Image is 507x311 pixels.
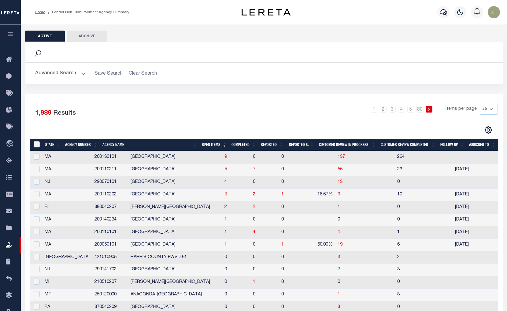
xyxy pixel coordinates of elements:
td: NJ [42,176,92,189]
span: Items per page [446,106,477,113]
a: 3 [338,255,340,259]
td: ANACONDA-[GEOGRAPHIC_DATA] [128,289,222,301]
td: 0 [222,276,250,289]
a: 3 [224,192,227,197]
td: 8 [395,289,453,301]
th: Agency Number: activate to sort column ascending [63,139,100,151]
td: [GEOGRAPHIC_DATA] [128,264,222,276]
td: 290070101 [92,176,128,189]
td: MA [42,214,92,226]
a: 1 [253,280,255,284]
span: 3 [338,305,340,309]
td: [GEOGRAPHIC_DATA] [128,214,222,226]
td: [DATE] [453,189,480,201]
td: MA [42,151,92,164]
a: 1 [224,217,227,222]
th: Follow-up: activate to sort column ascending [438,139,467,151]
td: MA [42,164,92,176]
a: 5 [407,106,414,113]
td: 210510207 [92,276,128,289]
td: 200130101 [92,151,128,164]
td: 380040207 [92,201,128,214]
td: 0 [279,276,305,289]
th: Customer Review In Progress: activate to sort column ascending [316,139,378,151]
span: 19 [338,243,342,247]
td: [DATE] [453,201,480,214]
a: 13 [338,180,342,184]
a: 1 [281,243,284,247]
a: 4 [224,180,227,184]
a: 4 [398,106,405,113]
a: 1 [224,230,227,234]
a: 137 [338,155,345,159]
a: 2 [253,192,255,197]
td: 290141702 [92,264,128,276]
a: 4 [338,230,340,234]
td: [GEOGRAPHIC_DATA] [128,164,222,176]
a: 4 [253,230,255,234]
td: 16.67% [305,189,335,201]
td: [DATE] [453,164,480,176]
a: 3 [389,106,396,113]
td: 200050101 [92,239,128,251]
td: MI [42,276,92,289]
td: 0 [250,214,279,226]
label: Results [53,109,76,118]
span: 2 [253,205,255,209]
td: 0 [250,251,279,264]
td: 2 [395,251,453,264]
a: 1 [281,192,284,197]
a: 5 [224,167,227,172]
th: Assigned To: activate to sort column ascending [467,139,498,151]
a: 80 [416,106,423,113]
a: 1 [338,292,340,297]
i: travel_explore [6,140,16,148]
a: 2 [338,267,340,272]
td: 200110202 [92,189,128,201]
td: 0 [279,201,305,214]
a: 7 [253,167,255,172]
td: HARRIS COUNTY FWSD 61 [128,251,222,264]
td: 0 [395,214,453,226]
td: RI [42,201,92,214]
td: [DATE] [453,239,480,251]
a: 9 [338,192,340,197]
td: [DATE] [453,226,480,239]
th: Customer Review Completed: activate to sort column ascending [378,139,438,151]
img: logo-dark.svg [242,9,291,16]
td: 0 [279,176,305,189]
th: Open Items: activate to sort column ascending [200,139,229,151]
a: 1 [371,106,377,113]
span: 2 [224,205,227,209]
td: 0 [279,289,305,301]
td: 23 [395,164,453,176]
td: [GEOGRAPHIC_DATA] [128,226,222,239]
span: 1,989 [35,110,51,117]
td: [PERSON_NAME][GEOGRAPHIC_DATA] [128,276,222,289]
td: MT [42,289,92,301]
td: 0 [279,164,305,176]
td: 0 [250,151,279,164]
th: MBACode [30,139,43,151]
td: 3 [395,264,453,276]
td: 200110211 [92,164,128,176]
td: 0 [279,251,305,264]
a: 1 [224,243,227,247]
td: 0 [250,289,279,301]
td: [DATE] [453,214,480,226]
td: 0 [335,276,395,289]
a: 1 [338,205,340,209]
th: Agency Name: activate to sort column ascending [100,139,200,151]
